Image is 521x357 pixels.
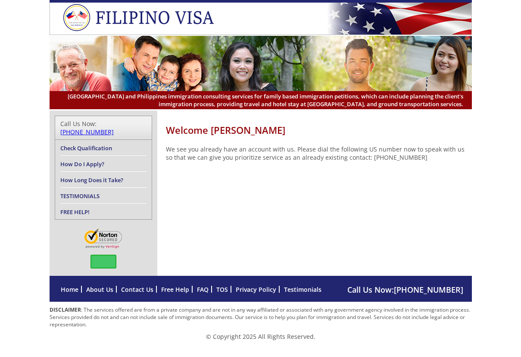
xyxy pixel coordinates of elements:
a: [PHONE_NUMBER] [60,128,114,136]
strong: DISCLAIMER [50,306,81,313]
p: : The services offered are from a private company and are not in any way affiliated or associated... [50,306,472,328]
a: Check Qualification [60,144,112,152]
a: Testimonials [284,285,321,294]
a: TOS [216,285,228,294]
a: Privacy Policy [236,285,276,294]
a: Home [61,285,78,294]
a: About Us [86,285,113,294]
div: Call Us Now: [60,120,147,136]
a: Contact Us [121,285,153,294]
a: FREE HELP! [60,208,90,216]
a: Free Help [161,285,189,294]
a: FAQ [197,285,209,294]
h1: Welcome [PERSON_NAME] [166,123,472,136]
a: How Long Does it Take? [60,176,123,184]
a: TESTIMONIALS [60,192,100,200]
a: [PHONE_NUMBER] [394,284,463,295]
a: How Do I Apply? [60,160,104,168]
span: [GEOGRAPHIC_DATA] and Philippines immigration consulting services for family based immigration pe... [58,92,463,108]
p: © Copyright 2025 All Rights Reserved. [50,332,472,341]
span: Call Us Now: [347,284,463,295]
p: We see you already have an account with us. Please dial the following US number now to speak with... [166,145,472,161]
